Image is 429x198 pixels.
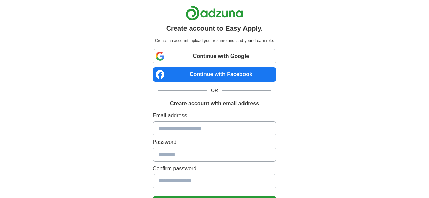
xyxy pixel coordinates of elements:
[153,112,276,120] label: Email address
[207,87,222,94] span: OR
[153,49,276,63] a: Continue with Google
[153,67,276,82] a: Continue with Facebook
[166,23,263,34] h1: Create account to Easy Apply.
[153,138,276,146] label: Password
[186,5,243,21] img: Adzuna logo
[153,164,276,173] label: Confirm password
[170,100,259,108] h1: Create account with email address
[154,38,275,44] p: Create an account, upload your resume and land your dream role.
